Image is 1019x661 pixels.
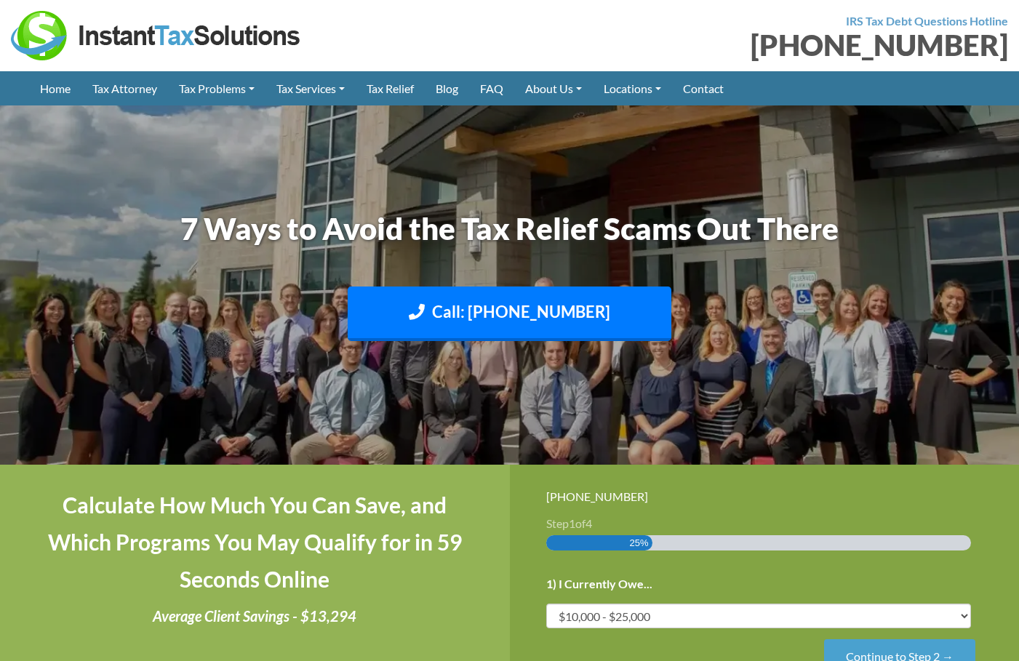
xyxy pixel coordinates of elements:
span: 25% [630,535,649,550]
a: FAQ [469,71,514,105]
strong: IRS Tax Debt Questions Hotline [846,14,1008,28]
a: Tax Services [265,71,356,105]
div: [PHONE_NUMBER] [546,486,983,506]
h3: Step of [546,518,983,529]
a: Tax Relief [356,71,425,105]
h4: Calculate How Much You Can Save, and Which Programs You May Qualify for in 59 Seconds Online [36,486,473,598]
a: Locations [593,71,672,105]
a: Blog [425,71,469,105]
a: Contact [672,71,735,105]
img: Instant Tax Solutions Logo [11,11,302,60]
h1: 7 Ways to Avoid the Tax Relief Scams Out There [106,207,914,250]
i: Average Client Savings - $13,294 [153,607,356,625]
div: [PHONE_NUMBER] [521,31,1009,60]
a: Tax Problems [168,71,265,105]
span: 1 [569,516,575,530]
label: 1) I Currently Owe... [546,577,652,592]
a: Tax Attorney [81,71,168,105]
a: Home [29,71,81,105]
span: 4 [586,516,592,530]
a: Instant Tax Solutions Logo [11,27,302,41]
a: Call: [PHONE_NUMBER] [348,287,671,341]
a: About Us [514,71,593,105]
